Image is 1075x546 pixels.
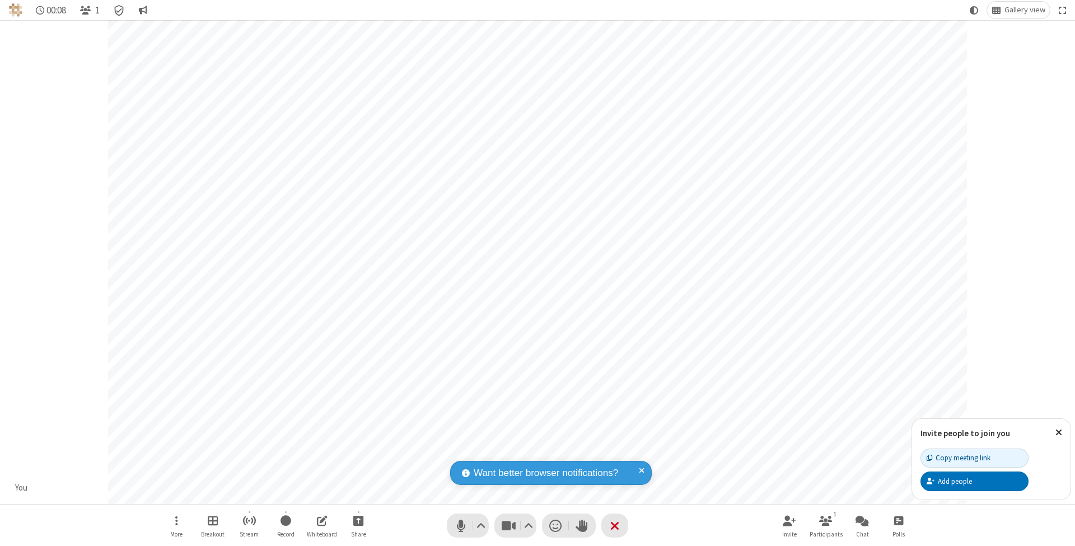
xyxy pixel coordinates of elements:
div: You [11,482,32,494]
button: Send a reaction [542,514,569,538]
button: Open poll [882,510,915,542]
div: 1 [830,509,840,519]
button: Close popover [1047,419,1071,446]
span: Stream [240,531,259,538]
button: Open shared whiteboard [305,510,339,542]
button: Fullscreen [1054,2,1071,18]
button: Open participant list [75,2,104,18]
span: Participants [810,531,843,538]
button: Mute (⌘+Shift+A) [447,514,489,538]
div: Copy meeting link [927,452,990,463]
button: Invite participants (⌘+Shift+I) [773,510,806,542]
span: Whiteboard [307,531,337,538]
img: QA Selenium DO NOT DELETE OR CHANGE [9,3,22,17]
button: Open chat [845,510,879,542]
button: Stop video (⌘+Shift+V) [494,514,536,538]
button: Conversation [134,2,152,18]
button: Start streaming [232,510,266,542]
span: Breakout [201,531,225,538]
div: Timer [31,2,71,18]
button: Video setting [521,514,536,538]
span: Record [277,531,295,538]
span: Want better browser notifications? [474,466,618,480]
label: Invite people to join you [920,428,1010,438]
span: Share [351,531,366,538]
span: More [170,531,183,538]
div: Meeting details Encryption enabled [109,2,130,18]
button: Audio settings [474,514,489,538]
button: Start sharing [342,510,375,542]
button: Open participant list [809,510,843,542]
button: Raise hand [569,514,596,538]
button: Open menu [160,510,193,542]
span: Polls [892,531,905,538]
button: End or leave meeting [601,514,628,538]
button: Using system theme [965,2,983,18]
button: Manage Breakout Rooms [196,510,230,542]
span: Gallery view [1004,6,1045,15]
span: Chat [856,531,869,538]
button: Copy meeting link [920,449,1029,468]
span: 1 [95,5,100,16]
span: 00:08 [46,5,66,16]
span: Invite [782,531,797,538]
button: Add people [920,472,1029,491]
button: Change layout [987,2,1050,18]
button: Start recording [269,510,302,542]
